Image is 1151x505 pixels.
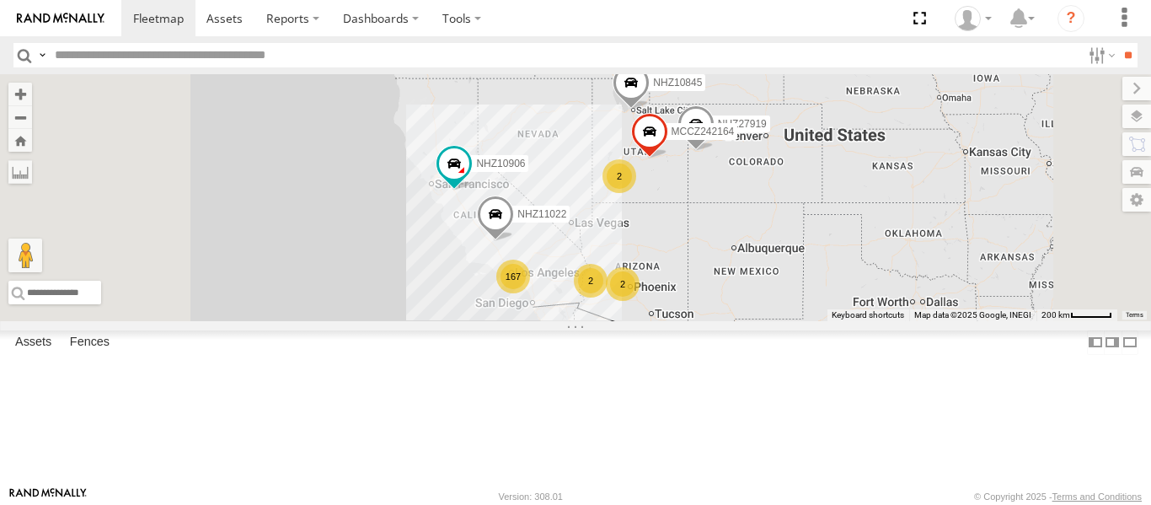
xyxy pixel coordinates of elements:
button: Zoom in [8,83,32,105]
button: Zoom Home [8,129,32,152]
div: 2 [606,267,640,301]
div: 2 [602,159,636,193]
span: MCCZ242164 [672,125,735,137]
button: Map Scale: 200 km per 46 pixels [1036,309,1117,321]
span: NHZ10906 [476,158,525,169]
label: Assets [7,330,60,354]
label: Measure [8,160,32,184]
span: 200 km [1041,310,1070,320]
label: Fences [62,330,118,354]
label: Dock Summary Table to the Right [1104,330,1121,355]
label: Search Filter Options [1082,43,1118,67]
span: NHZ27919 [718,118,767,130]
div: © Copyright 2025 - [974,492,1142,502]
label: Hide Summary Table [1122,330,1138,355]
div: 167 [496,260,530,293]
div: Version: 308.01 [499,492,563,502]
a: Terms (opens in new tab) [1126,312,1143,319]
span: Map data ©2025 Google, INEGI [914,310,1031,320]
a: Terms and Conditions [1052,492,1142,502]
label: Map Settings [1122,188,1151,212]
label: Search Query [35,43,49,67]
img: rand-logo.svg [17,13,104,24]
button: Drag Pegman onto the map to open Street View [8,239,42,272]
span: NHZ10845 [653,77,702,89]
button: Keyboard shortcuts [832,309,904,321]
i: ? [1057,5,1084,32]
div: 2 [574,264,608,298]
span: NHZ11022 [517,208,566,220]
div: Zulema McIntosch [949,6,998,31]
a: Visit our Website [9,488,87,505]
label: Dock Summary Table to the Left [1087,330,1104,355]
button: Zoom out [8,105,32,129]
